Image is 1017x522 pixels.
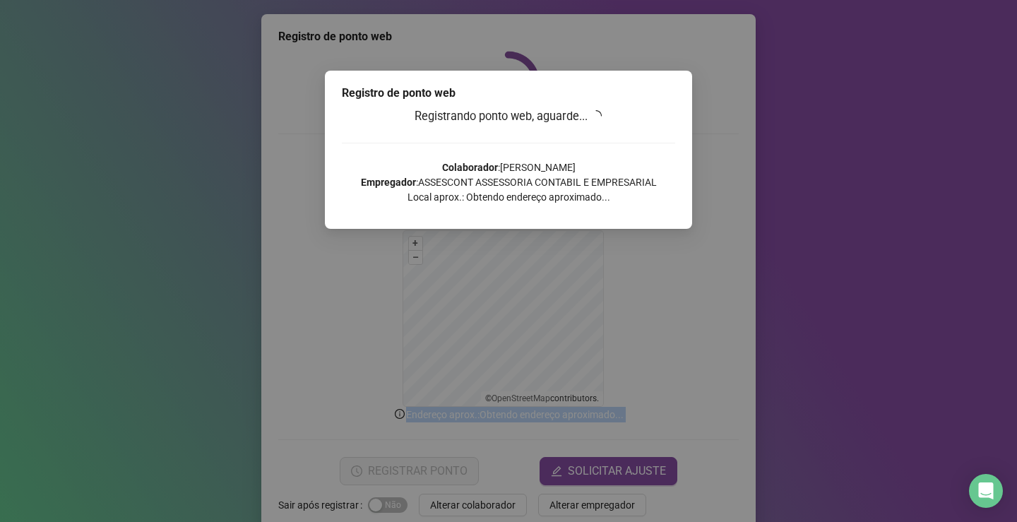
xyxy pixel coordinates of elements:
[442,162,498,173] strong: Colaborador
[342,85,675,102] div: Registro de ponto web
[590,109,603,122] span: loading
[342,160,675,205] p: : [PERSON_NAME] : ASSESCONT ASSESSORIA CONTABIL E EMPRESARIAL Local aprox.: Obtendo endereço apro...
[969,474,1003,508] div: Open Intercom Messenger
[342,107,675,126] h3: Registrando ponto web, aguarde...
[361,177,416,188] strong: Empregador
